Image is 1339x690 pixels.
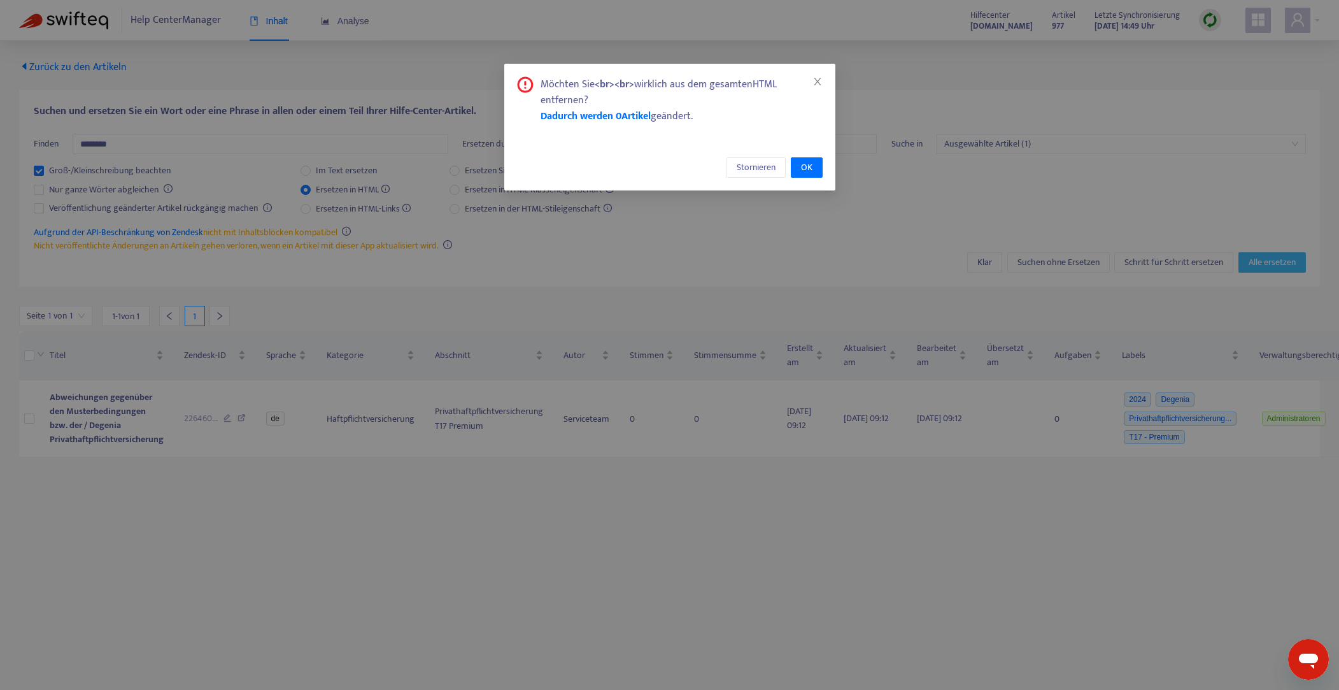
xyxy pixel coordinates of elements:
font: <br><br> [595,76,634,93]
iframe: Schaltfläche zum Öffnen des Messaging-Fensters [1288,639,1329,680]
font: Stornieren [737,160,776,175]
button: OK [791,157,823,178]
span: schließen [812,76,823,87]
font: wirklich aus dem gesamten [634,76,753,93]
font: ? [584,92,588,109]
button: Schließen [811,75,825,89]
font: . [691,108,693,125]
font: geändert [651,108,691,125]
font: Dadurch werden 0 [541,108,621,125]
font: HTML entfernen [541,76,777,109]
font: Artikel [621,108,651,125]
button: Stornieren [726,157,786,178]
font: Möchten Sie [541,76,595,93]
font: OK [801,160,812,175]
